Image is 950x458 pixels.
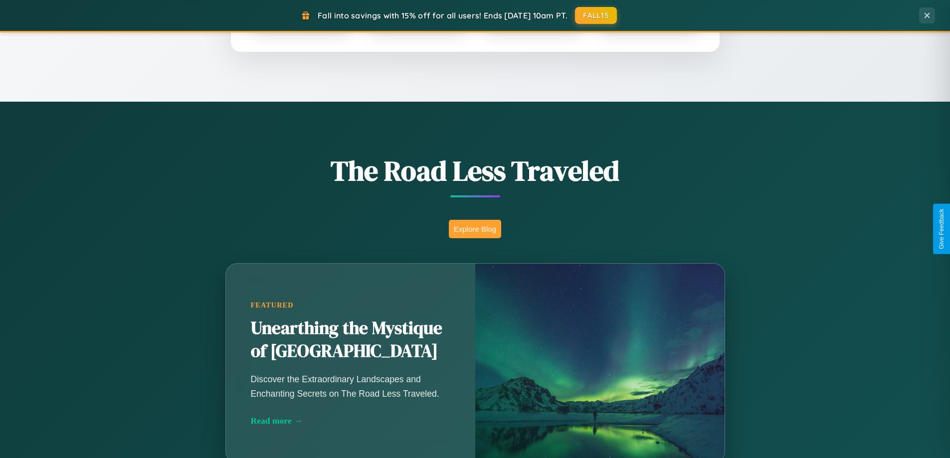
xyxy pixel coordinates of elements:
button: FALL15 [575,7,617,24]
h2: Unearthing the Mystique of [GEOGRAPHIC_DATA] [251,317,450,363]
p: Discover the Extraordinary Landscapes and Enchanting Secrets on The Road Less Traveled. [251,372,450,400]
h1: The Road Less Traveled [176,152,774,190]
div: Read more → [251,416,450,426]
span: Fall into savings with 15% off for all users! Ends [DATE] 10am PT. [318,10,568,20]
div: Give Feedback [938,209,945,249]
div: Featured [251,301,450,309]
button: Explore Blog [449,220,501,238]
